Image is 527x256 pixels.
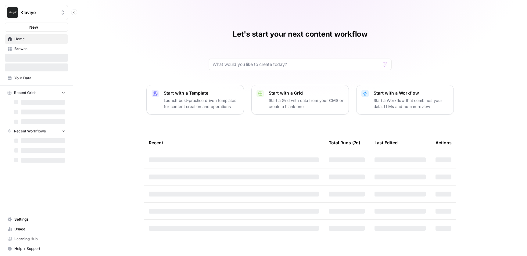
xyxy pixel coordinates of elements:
button: Workspace: Klaviyo [5,5,68,20]
div: Last Edited [375,134,398,151]
a: Your Data [5,73,68,83]
div: Recent [149,134,319,151]
span: Browse [14,46,65,52]
p: Start with a Grid [269,90,344,96]
p: Start with a Workflow [374,90,449,96]
input: What would you like to create today? [213,61,380,67]
div: Total Runs (7d) [329,134,360,151]
button: Recent Grids [5,88,68,97]
button: Start with a WorkflowStart a Workflow that combines your data, LLMs and human review [356,85,454,115]
button: New [5,23,68,32]
p: Start with a Template [164,90,239,96]
p: Start a Workflow that combines your data, LLMs and human review [374,97,449,110]
span: Home [14,36,65,42]
span: Klaviyo [20,9,57,16]
img: Klaviyo Logo [7,7,18,18]
a: Browse [5,44,68,54]
button: Recent Workflows [5,127,68,136]
span: Usage [14,226,65,232]
a: Settings [5,215,68,224]
button: Start with a TemplateLaunch best-practice driven templates for content creation and operations [146,85,244,115]
a: Usage [5,224,68,234]
button: Start with a GridStart a Grid with data from your CMS or create a blank one [251,85,349,115]
span: New [29,24,38,30]
button: Help + Support [5,244,68,254]
h1: Let's start your next content workflow [233,29,367,39]
a: Home [5,34,68,44]
span: Recent Grids [14,90,36,96]
p: Start a Grid with data from your CMS or create a blank one [269,97,344,110]
div: Actions [436,134,452,151]
span: Your Data [14,75,65,81]
span: Settings [14,217,65,222]
span: Recent Workflows [14,128,46,134]
span: Learning Hub [14,236,65,242]
a: Learning Hub [5,234,68,244]
p: Launch best-practice driven templates for content creation and operations [164,97,239,110]
span: Help + Support [14,246,65,251]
